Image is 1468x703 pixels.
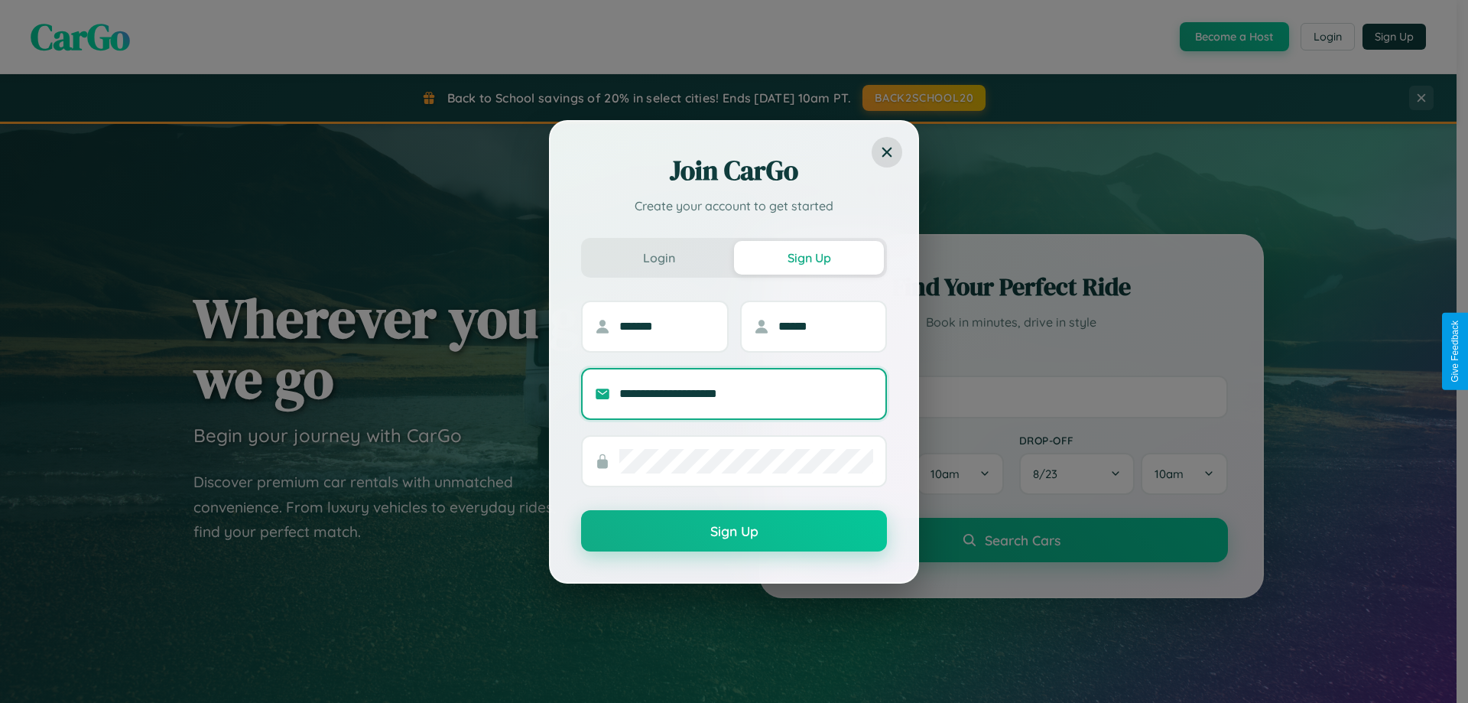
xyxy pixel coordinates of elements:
p: Create your account to get started [581,197,887,215]
button: Sign Up [581,510,887,552]
button: Login [584,241,734,275]
h2: Join CarGo [581,152,887,189]
button: Sign Up [734,241,884,275]
div: Give Feedback [1450,321,1460,382]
